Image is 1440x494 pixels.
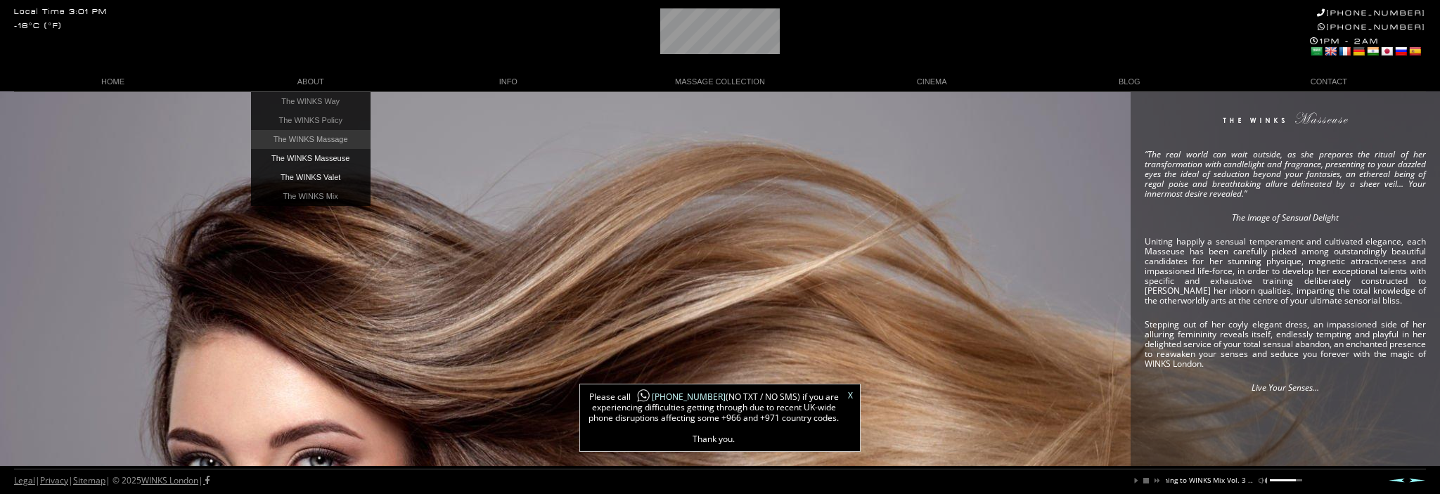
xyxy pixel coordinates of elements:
[1228,72,1426,91] a: CONTACT
[1408,46,1421,57] a: Spanish
[14,469,210,492] div: | | | © 2025 |
[1318,22,1426,32] a: [PHONE_NUMBER]
[1182,112,1389,134] img: The WINKS Masseuse
[587,391,840,444] span: Please call (NO TXT / NO SMS) if you are experiencing difficulties getting through due to recent ...
[1380,46,1393,57] a: Japanese
[1394,46,1407,57] a: Russian
[1366,46,1379,57] a: Hindi
[1145,320,1426,369] p: Stepping out of her coyly elegant dress, an impassioned side of her alluring femininity reveals i...
[251,149,371,168] a: The WINKS Masseuse
[1142,476,1150,485] a: stop
[1409,478,1426,483] a: Next
[1352,46,1365,57] a: German
[833,72,1031,91] a: CINEMA
[1338,46,1351,57] a: French
[409,72,607,91] a: INFO
[1232,212,1339,223] em: The Image of Sensual Delight
[1324,46,1337,57] a: English
[1310,46,1323,57] a: Arabic
[1132,476,1140,485] a: play
[1252,382,1319,394] em: Live Your Senses…
[251,168,371,187] a: The WINKS Valet
[636,389,650,403] img: whatsapp-icon1.png
[141,474,198,486] a: WINKS London
[212,72,409,91] a: ABOUT
[1317,8,1426,18] a: [PHONE_NUMBER]
[1310,37,1426,59] div: 1PM - 2AM
[607,72,832,91] a: MASSAGE COLLECTION
[848,391,853,400] a: X
[14,474,35,486] a: Legal
[251,187,371,206] a: The WINKS Mix
[631,391,726,403] a: [PHONE_NUMBER]
[1121,476,1329,483] p: You are listening to WINKS Mix Vol. 3 ..... [GEOGRAPHIC_DATA]
[14,8,108,16] div: Local Time 3:01 PM
[1152,476,1160,485] a: next
[1145,237,1426,306] p: Uniting happily a sensual temperament and cultivated elegance, each Masseuse has been carefully p...
[251,92,371,111] a: The WINKS Way
[1031,72,1228,91] a: BLOG
[14,72,212,91] a: HOME
[40,474,68,486] a: Privacy
[1145,148,1426,200] em: “The real world can wait outside, as she prepares the ritual of her transformation with candlelig...
[251,130,371,149] a: The WINKS Massage
[73,474,105,486] a: Sitemap
[14,22,62,30] div: -18°C (°F)
[1259,476,1267,485] a: mute
[251,111,371,130] a: The WINKS Policy
[1388,478,1405,483] a: Prev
